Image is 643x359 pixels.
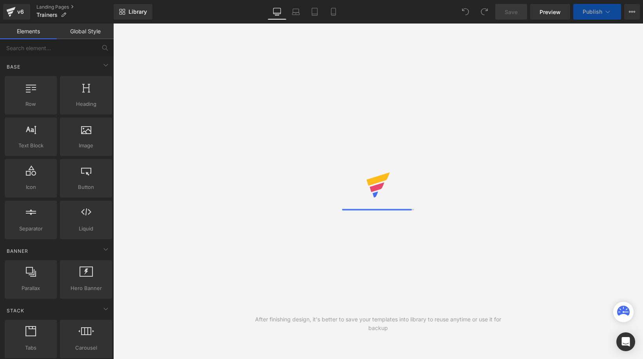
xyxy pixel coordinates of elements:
button: More [624,4,640,20]
span: Base [6,63,21,71]
a: Tablet [305,4,324,20]
button: Publish [573,4,621,20]
span: Hero Banner [62,284,110,292]
span: Banner [6,247,29,255]
span: Library [129,8,147,15]
span: Publish [583,9,602,15]
a: Desktop [268,4,286,20]
a: Preview [530,4,570,20]
div: Open Intercom Messenger [616,332,635,351]
span: Stack [6,307,25,314]
span: Heading [62,100,110,108]
a: Global Style [57,24,114,39]
button: Redo [476,4,492,20]
span: Separator [7,225,54,233]
span: Liquid [62,225,110,233]
span: Image [62,141,110,150]
span: Parallax [7,284,54,292]
span: Tabs [7,344,54,352]
a: Mobile [324,4,343,20]
a: Laptop [286,4,305,20]
span: Save [505,8,518,16]
a: New Library [114,4,152,20]
a: v6 [3,4,30,20]
a: Landing Pages [36,4,114,10]
div: After finishing design, it's better to save your templates into library to reuse anytime or use i... [246,315,511,332]
span: Button [62,183,110,191]
span: Icon [7,183,54,191]
div: v6 [16,7,25,17]
span: Preview [540,8,561,16]
button: Undo [458,4,473,20]
span: Trainers [36,12,58,18]
span: Carousel [62,344,110,352]
span: Row [7,100,54,108]
span: Text Block [7,141,54,150]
